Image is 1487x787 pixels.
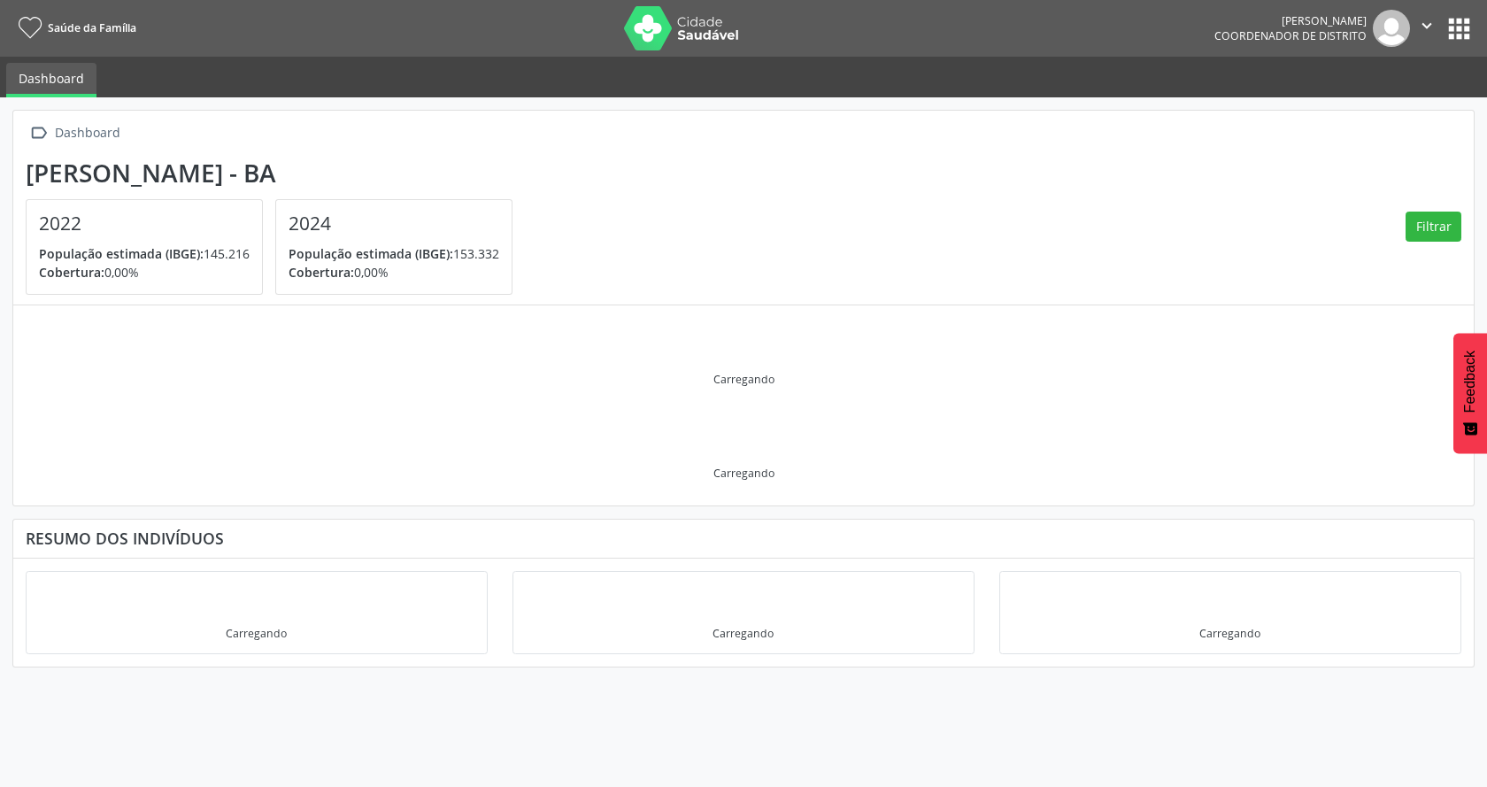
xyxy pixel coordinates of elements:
[289,264,354,281] span: Cobertura:
[39,263,250,282] p: 0,00%
[26,120,123,146] a:  Dashboard
[26,120,51,146] i: 
[48,20,136,35] span: Saúde da Família
[1444,13,1475,44] button: apps
[51,120,123,146] div: Dashboard
[1214,13,1367,28] div: [PERSON_NAME]
[26,158,525,188] div: [PERSON_NAME] - BA
[39,264,104,281] span: Cobertura:
[1417,16,1437,35] i: 
[39,245,204,262] span: População estimada (IBGE):
[1406,212,1461,242] button: Filtrar
[1462,351,1478,413] span: Feedback
[713,626,774,641] div: Carregando
[39,212,250,235] h4: 2022
[713,372,774,387] div: Carregando
[289,244,499,263] p: 153.332
[1373,10,1410,47] img: img
[12,13,136,42] a: Saúde da Família
[289,212,499,235] h4: 2024
[6,63,96,97] a: Dashboard
[289,263,499,282] p: 0,00%
[1214,28,1367,43] span: Coordenador de Distrito
[289,245,453,262] span: População estimada (IBGE):
[1453,333,1487,453] button: Feedback - Mostrar pesquisa
[1410,10,1444,47] button: 
[713,466,774,481] div: Carregando
[226,626,287,641] div: Carregando
[39,244,250,263] p: 145.216
[1199,626,1260,641] div: Carregando
[26,529,1461,548] div: Resumo dos indivíduos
